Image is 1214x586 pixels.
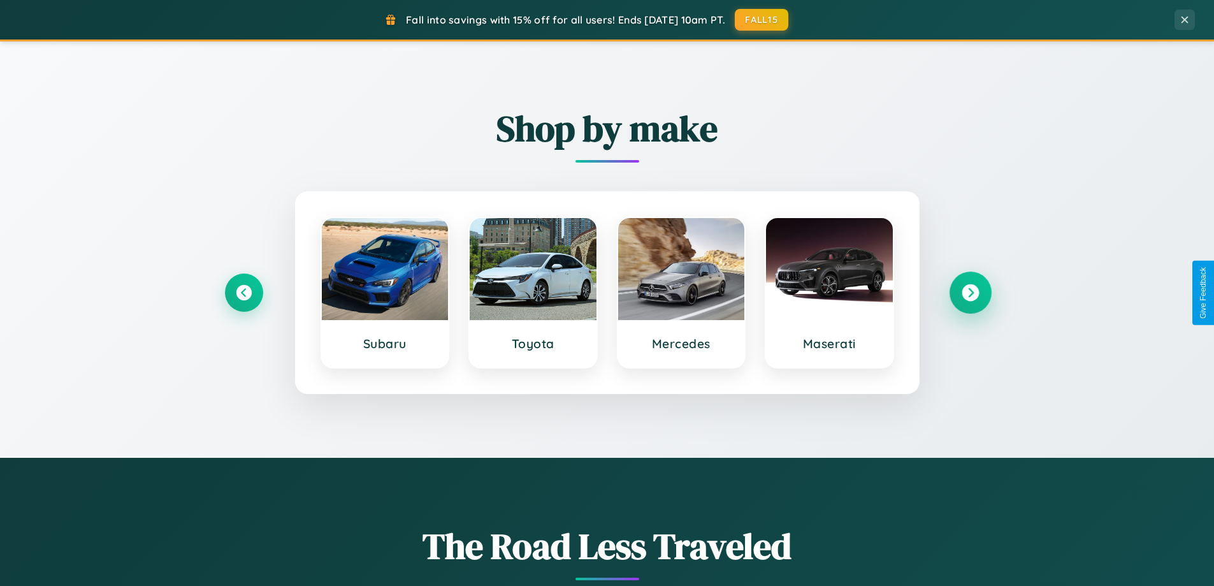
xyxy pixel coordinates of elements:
[225,522,990,571] h1: The Road Less Traveled
[631,336,732,351] h3: Mercedes
[482,336,584,351] h3: Toyota
[1199,267,1208,319] div: Give Feedback
[779,336,880,351] h3: Maserati
[225,104,990,153] h2: Shop by make
[735,9,788,31] button: FALL15
[335,336,436,351] h3: Subaru
[406,13,725,26] span: Fall into savings with 15% off for all users! Ends [DATE] 10am PT.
